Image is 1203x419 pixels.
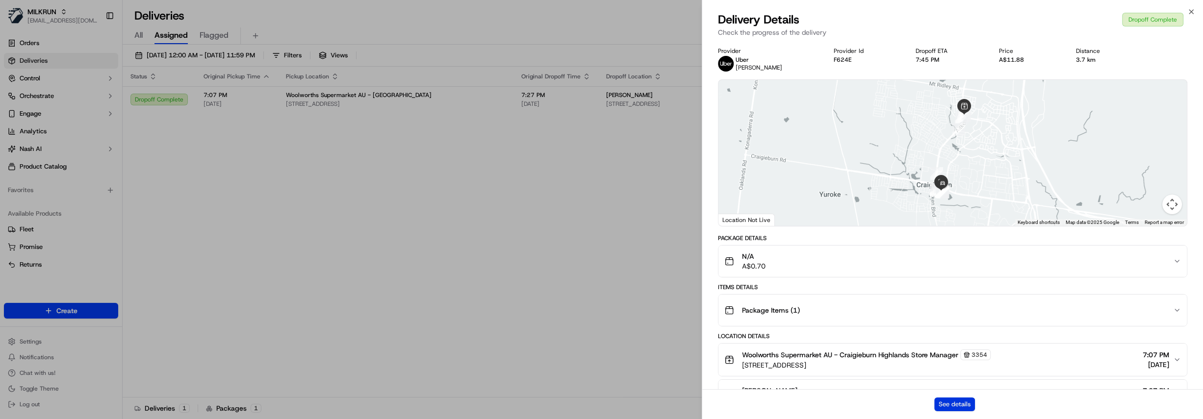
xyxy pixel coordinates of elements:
a: Open this area in Google Maps (opens a new window) [721,213,753,226]
div: Distance [1075,47,1135,55]
span: A$0.70 [742,261,766,271]
img: 1736555255976-a54dd68f-1ca7-489b-9aae-adbdc363a1c4 [20,179,27,187]
div: 7 [930,167,943,180]
div: Price [999,47,1060,55]
a: Report a map error [1145,220,1184,225]
span: [DATE] [87,178,107,186]
span: 7:07 PM [1143,350,1169,360]
img: Nash [10,10,29,29]
img: 1736555255976-a54dd68f-1ca7-489b-9aae-adbdc363a1c4 [10,94,27,111]
img: Ben Goodger [10,169,26,185]
a: Powered byPylon [69,243,119,250]
button: Woolworths Supermarket AU - Craigieburn Highlands Store Manager3354[STREET_ADDRESS]7:07 PM[DATE] [718,344,1187,376]
span: 3354 [972,351,987,359]
img: Hannah Dayet [10,143,26,158]
div: Dropoff ETA [916,47,983,55]
span: Package Items ( 1 ) [742,305,800,315]
span: Pylon [98,243,119,250]
div: Package Details [718,234,1187,242]
div: Past conversations [10,127,66,135]
div: Location Not Live [718,214,775,226]
span: [DATE] [1143,360,1169,370]
span: [DATE] [87,152,107,160]
button: Package Items (1) [718,295,1187,326]
div: Items Details [718,283,1187,291]
span: Woolworths Supermarket AU - Craigieburn Highlands Store Manager [742,350,958,360]
img: uber-new-logo.jpeg [718,56,734,72]
div: 6 [952,123,965,136]
button: Keyboard shortcuts [1018,219,1060,226]
button: Start new chat [167,97,179,108]
span: N/A [742,251,766,261]
span: [PERSON_NAME] [30,178,79,186]
div: 11 [930,183,943,196]
p: Check the progress of the delivery [718,27,1187,37]
div: 3.7 km [1075,56,1135,64]
button: See details [934,397,975,411]
button: See all [152,125,179,137]
img: 8016278978528_b943e370aa5ada12b00a_72.png [21,94,38,111]
div: Start new chat [44,94,161,103]
a: 📗Knowledge Base [6,215,79,233]
span: Map data ©2025 Google [1066,220,1119,225]
div: Provider [718,47,818,55]
span: [PERSON_NAME] [736,64,782,72]
button: N/AA$0.70 [718,246,1187,277]
span: API Documentation [93,219,157,229]
span: [PERSON_NAME] [742,386,797,395]
span: Knowledge Base [20,219,75,229]
div: 7:45 PM [916,56,983,64]
div: 📗 [10,220,18,228]
button: F624E [834,56,851,64]
img: Google [721,213,753,226]
a: Terms (opens in new tab) [1125,220,1139,225]
span: 7:27 PM [1143,386,1169,395]
div: 17 [936,185,949,198]
p: Welcome 👋 [10,39,179,55]
span: [PERSON_NAME] [30,152,79,160]
button: [PERSON_NAME]7:27 PM [718,380,1187,411]
div: Provider Id [834,47,899,55]
div: 12 [931,183,944,196]
span: [STREET_ADDRESS] [742,360,991,370]
span: • [81,152,85,160]
div: 1 [955,111,968,124]
button: Map camera controls [1162,195,1182,214]
div: We're available if you need us! [44,103,135,111]
div: 💻 [83,220,91,228]
a: 💻API Documentation [79,215,161,233]
div: A$11.88 [999,56,1060,64]
div: Location Details [718,332,1187,340]
div: 2 [956,111,969,123]
p: Uber [736,56,782,64]
input: Got a question? Start typing here... [26,63,177,74]
span: Delivery Details [718,12,799,27]
span: • [81,178,85,186]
